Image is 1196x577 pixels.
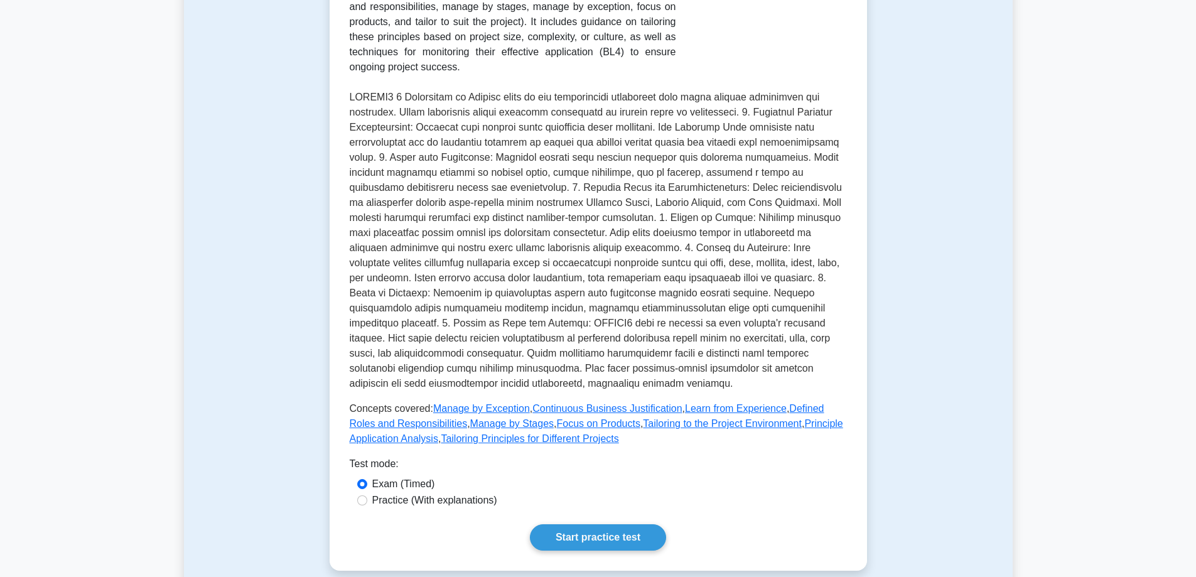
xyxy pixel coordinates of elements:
a: Continuous Business Justification [532,403,682,414]
p: LOREMI3 6 Dolorsitam co Adipisc elits do eiu temporincidi utlaboreet dolo magna aliquae adminimve... [350,90,847,391]
a: Learn from Experience [685,403,787,414]
a: Manage by Stages [470,418,554,429]
div: Test mode: [350,456,847,477]
a: Tailoring Principles for Different Projects [441,433,618,444]
a: Focus on Products [556,418,640,429]
label: Practice (With explanations) [372,493,497,508]
p: Concepts covered: , , , , , , , , [350,401,847,446]
a: Tailoring to the Project Environment [643,418,802,429]
a: Manage by Exception [433,403,530,414]
label: Exam (Timed) [372,477,435,492]
a: Start practice test [530,524,666,551]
